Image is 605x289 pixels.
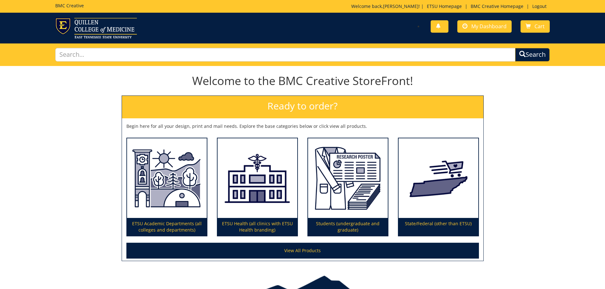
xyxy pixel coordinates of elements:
a: ETSU Academic Departments (all colleges and departments) [127,138,207,236]
a: View All Products [126,243,479,259]
p: Begin here for all your design, print and mail needs. Explore the base categories below or click ... [126,123,479,129]
p: ETSU Academic Departments (all colleges and departments) [127,218,207,236]
img: Students (undergraduate and graduate) [308,138,388,218]
a: [PERSON_NAME] [383,3,419,9]
a: State/Federal (other than ETSU) [399,138,478,236]
p: ETSU Health (all clinics with ETSU Health branding) [218,218,297,236]
a: BMC Creative Homepage [467,3,527,9]
a: Cart [521,20,550,33]
a: ETSU Homepage [424,3,465,9]
a: Students (undergraduate and graduate) [308,138,388,236]
h1: Welcome to the BMC Creative StoreFront! [122,75,484,87]
p: Welcome back, ! | | | [351,3,550,10]
p: Students (undergraduate and graduate) [308,218,388,236]
h5: BMC Creative [55,3,84,8]
span: Cart [534,23,545,30]
input: Search... [55,48,516,62]
img: ETSU Health (all clinics with ETSU Health branding) [218,138,297,218]
button: Search [515,48,550,62]
img: State/Federal (other than ETSU) [399,138,478,218]
span: My Dashboard [471,23,507,30]
p: State/Federal (other than ETSU) [399,218,478,236]
a: Logout [529,3,550,9]
img: ETSU Academic Departments (all colleges and departments) [127,138,207,218]
h2: Ready to order? [122,96,483,118]
a: My Dashboard [457,20,512,33]
a: ETSU Health (all clinics with ETSU Health branding) [218,138,297,236]
img: ETSU logo [55,18,137,38]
